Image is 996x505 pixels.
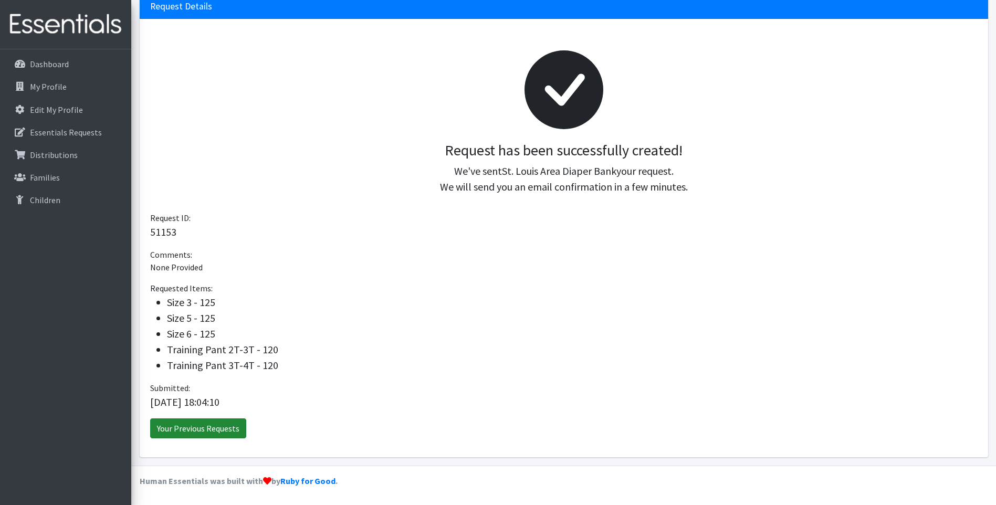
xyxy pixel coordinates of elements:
span: Request ID: [150,213,191,223]
li: Size 6 - 125 [167,326,978,342]
a: Distributions [4,144,127,165]
p: My Profile [30,81,67,92]
a: Your Previous Requests [150,418,246,438]
li: Training Pant 3T-4T - 120 [167,357,978,373]
img: HumanEssentials [4,7,127,42]
p: Children [30,195,60,205]
li: Training Pant 2T-3T - 120 [167,342,978,357]
a: Edit My Profile [4,99,127,120]
p: Essentials Requests [30,127,102,138]
li: Size 5 - 125 [167,310,978,326]
span: Comments: [150,249,192,260]
p: We've sent your request. We will send you an email confirmation in a few minutes. [159,163,969,195]
p: Edit My Profile [30,104,83,115]
span: Submitted: [150,383,190,393]
span: None Provided [150,262,203,272]
span: Requested Items: [150,283,213,293]
a: Essentials Requests [4,122,127,143]
p: 51153 [150,224,978,240]
p: [DATE] 18:04:10 [150,394,978,410]
a: Dashboard [4,54,127,75]
span: St. Louis Area Diaper Bank [502,164,616,177]
a: Ruby for Good [280,476,336,486]
p: Families [30,172,60,183]
strong: Human Essentials was built with by . [140,476,338,486]
a: Families [4,167,127,188]
a: Children [4,190,127,211]
h3: Request has been successfully created! [159,142,969,160]
li: Size 3 - 125 [167,294,978,310]
p: Distributions [30,150,78,160]
h3: Request Details [150,1,212,12]
a: My Profile [4,76,127,97]
p: Dashboard [30,59,69,69]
